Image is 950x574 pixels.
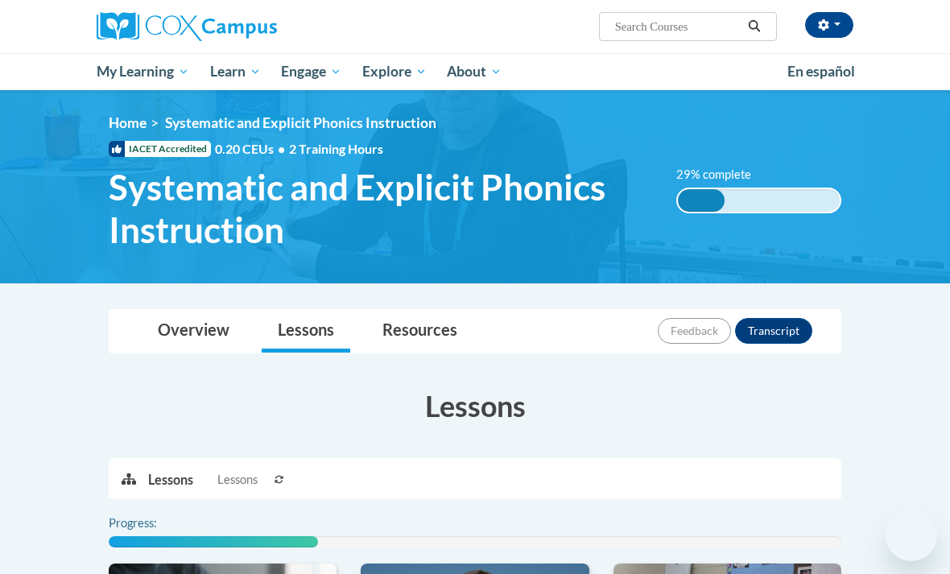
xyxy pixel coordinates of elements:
[165,114,436,131] span: Systematic and Explicit Phonics Instruction
[777,55,865,89] a: En español
[613,17,742,36] input: Search Courses
[886,510,937,561] iframe: Button to launch messaging window
[109,141,211,157] span: IACET Accredited
[109,514,201,532] label: Progress:
[85,53,865,90] div: Main menu
[217,471,258,489] span: Lessons
[148,471,193,489] p: Lessons
[676,166,769,184] label: 29% complete
[352,53,437,90] a: Explore
[289,141,383,156] span: 2 Training Hours
[210,62,261,81] span: Learn
[97,62,189,81] span: My Learning
[735,318,812,344] button: Transcript
[271,53,352,90] a: Engage
[109,114,147,131] a: Home
[109,166,652,251] span: Systematic and Explicit Phonics Instruction
[278,141,285,156] span: •
[658,318,731,344] button: Feedback
[362,62,427,81] span: Explore
[86,53,200,90] a: My Learning
[109,386,841,426] h3: Lessons
[447,62,502,81] span: About
[262,310,350,353] a: Lessons
[742,17,766,36] button: Search
[142,310,246,353] a: Overview
[678,189,725,212] div: 29% complete
[787,63,855,80] span: En español
[805,12,853,38] button: Account Settings
[200,53,271,90] a: Learn
[281,62,341,81] span: Engage
[97,12,277,41] img: Cox Campus
[97,12,332,41] a: Cox Campus
[215,140,289,158] span: 0.20 CEUs
[437,53,513,90] a: About
[366,310,473,353] a: Resources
